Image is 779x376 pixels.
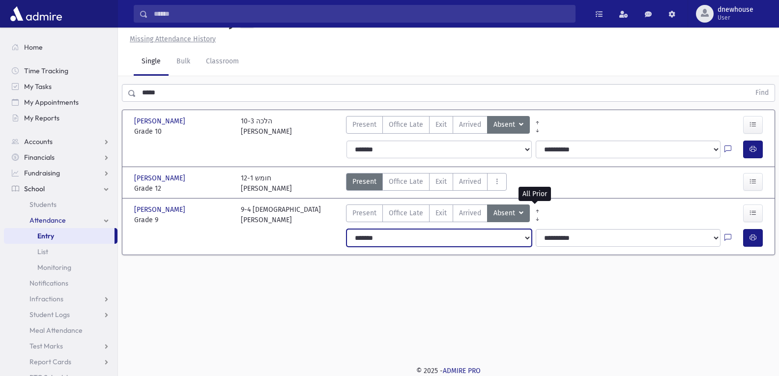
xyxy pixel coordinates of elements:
span: Entry [37,231,54,240]
a: Entry [4,228,115,244]
span: [PERSON_NAME] [134,204,187,215]
a: Infractions [4,291,117,307]
span: Meal Attendance [29,326,83,335]
span: Accounts [24,137,53,146]
a: Students [4,197,117,212]
span: [PERSON_NAME] [134,173,187,183]
span: Office Late [389,119,423,130]
span: Arrived [459,176,481,187]
span: School [24,184,45,193]
span: List [37,247,48,256]
span: Exit [435,119,447,130]
span: Infractions [29,294,63,303]
span: Present [352,176,376,187]
span: Student Logs [29,310,70,319]
span: Monitoring [37,263,71,272]
span: Office Late [389,176,423,187]
span: Fundraising [24,169,60,177]
a: Meal Attendance [4,322,117,338]
span: Home [24,43,43,52]
div: 9-4 [DEMOGRAPHIC_DATA] [PERSON_NAME] [241,204,321,225]
a: Test Marks [4,338,117,354]
span: Attendance [29,216,66,225]
a: Fundraising [4,165,117,181]
a: Attendance [4,212,117,228]
a: Monitoring [4,260,117,275]
div: 10-3 הלכה [PERSON_NAME] [241,116,292,137]
span: Arrived [459,208,481,218]
a: Bulk [169,48,198,76]
a: My Tasks [4,79,117,94]
div: AttTypes [346,204,530,225]
span: Grade 12 [134,183,231,194]
span: Absent [493,208,517,219]
img: AdmirePro [8,4,64,24]
span: dnewhouse [718,6,753,14]
span: Grade 10 [134,126,231,137]
u: Missing Attendance History [130,35,216,43]
span: Exit [435,176,447,187]
div: AttTypes [346,173,507,194]
div: 12-1 חומש [PERSON_NAME] [241,173,292,194]
span: Students [29,200,57,209]
span: Grade 9 [134,215,231,225]
a: My Appointments [4,94,117,110]
a: My Reports [4,110,117,126]
button: Find [750,85,775,101]
div: All Prior [519,187,551,201]
a: Student Logs [4,307,117,322]
span: Report Cards [29,357,71,366]
span: Financials [24,153,55,162]
div: AttTypes [346,116,530,137]
a: Missing Attendance History [126,35,216,43]
a: Single [134,48,169,76]
span: Arrived [459,119,481,130]
span: Test Marks [29,342,63,350]
input: Search [148,5,575,23]
a: Report Cards [4,354,117,370]
a: School [4,181,117,197]
div: © 2025 - [134,366,763,376]
span: User [718,14,753,22]
span: My Tasks [24,82,52,91]
span: Present [352,119,376,130]
a: Home [4,39,117,55]
span: Exit [435,208,447,218]
a: Accounts [4,134,117,149]
span: [PERSON_NAME] [134,116,187,126]
a: Time Tracking [4,63,117,79]
a: Financials [4,149,117,165]
a: Notifications [4,275,117,291]
a: List [4,244,117,260]
button: Absent [487,204,530,222]
span: Office Late [389,208,423,218]
span: Time Tracking [24,66,68,75]
button: Absent [487,116,530,134]
span: My Appointments [24,98,79,107]
span: My Reports [24,114,59,122]
a: Classroom [198,48,247,76]
span: Notifications [29,279,68,288]
span: Present [352,208,376,218]
span: Absent [493,119,517,130]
